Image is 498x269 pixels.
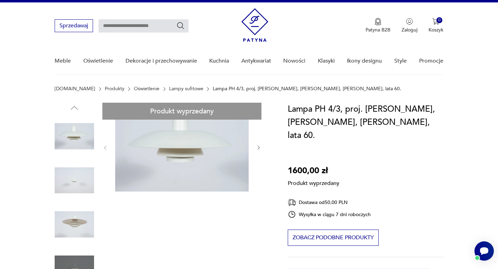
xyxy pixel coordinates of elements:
[474,241,494,261] iframe: Smartsupp widget button
[436,17,442,23] div: 0
[402,18,417,33] button: Zaloguj
[366,27,390,33] p: Patyna B2B
[428,18,443,33] button: 0Koszyk
[288,164,339,177] p: 1600,00 zł
[366,18,390,33] a: Ikona medaluPatyna B2B
[402,27,417,33] p: Zaloguj
[288,198,296,207] img: Ikona dostawy
[283,48,305,74] a: Nowości
[83,48,113,74] a: Oświetlenie
[55,48,71,74] a: Meble
[169,86,203,92] a: Lampy sufitowe
[55,24,93,29] a: Sprzedawaj
[55,86,95,92] a: [DOMAIN_NAME]
[134,86,159,92] a: Oświetlenie
[428,27,443,33] p: Koszyk
[318,48,335,74] a: Klasyki
[375,18,381,26] img: Ikona medalu
[241,48,271,74] a: Antykwariat
[105,86,124,92] a: Produkty
[394,48,407,74] a: Style
[55,19,93,32] button: Sprzedawaj
[366,18,390,33] button: Patyna B2B
[241,8,268,42] img: Patyna - sklep z meblami i dekoracjami vintage
[347,48,382,74] a: Ikony designu
[288,103,443,142] h1: Lampa PH 4/3, proj. [PERSON_NAME], [PERSON_NAME], [PERSON_NAME], lata 60.
[419,48,443,74] a: Promocje
[288,210,371,219] div: Wysyłka w ciągu 7 dni roboczych
[406,18,413,25] img: Ikonka użytkownika
[288,198,371,207] div: Dostawa od 50,00 PLN
[126,48,197,74] a: Dekoracje i przechowywanie
[432,18,439,25] img: Ikona koszyka
[213,86,401,92] p: Lampa PH 4/3, proj. [PERSON_NAME], [PERSON_NAME], [PERSON_NAME], lata 60.
[209,48,229,74] a: Kuchnia
[288,230,379,246] button: Zobacz podobne produkty
[176,21,185,30] button: Szukaj
[288,177,339,187] p: Produkt wyprzedany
